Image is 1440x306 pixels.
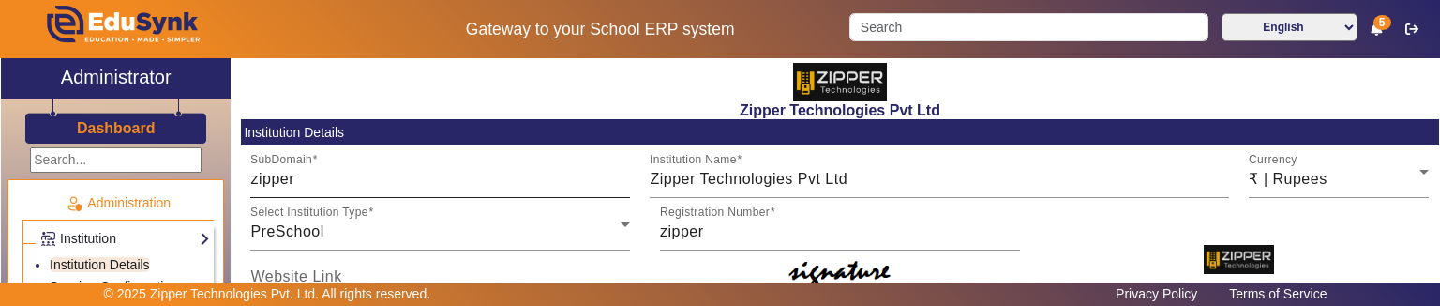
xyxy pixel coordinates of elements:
mat-label: Select Institution Type [250,207,368,219]
img: 36227e3f-cbf6-4043-b8fc-b5c5f2957d0a [793,63,887,101]
input: SubDomain [250,168,630,191]
a: Privacy Policy [1106,282,1207,306]
img: 36227e3f-cbf6-4043-b8fc-b5c5f2957d0a [1204,245,1274,274]
h2: Zipper Technologies Pvt Ltd [241,101,1439,119]
span: ₹ | Rupees [1249,171,1327,187]
mat-label: Website Link [250,268,341,284]
span: 5 [1373,15,1391,30]
input: Search [849,13,1207,41]
span: PreSchool [250,223,323,239]
mat-card-header: Institution Details [241,119,1439,145]
a: Institution Details [50,257,150,272]
p: Administration [22,193,214,213]
h5: Gateway to your School ERP system [370,20,830,39]
a: Session Configuration [50,279,178,294]
a: Administrator [1,58,231,99]
input: Search... [30,147,202,173]
input: Registration Number [660,221,1020,243]
h3: Dashboard [77,119,156,137]
a: Dashboard [76,118,157,138]
mat-label: Registration Number [660,207,770,219]
mat-label: Currency [1249,154,1297,166]
p: © 2025 Zipper Technologies Pvt. Ltd. All rights reserved. [104,284,431,304]
a: Terms of Service [1220,282,1336,306]
h2: Administrator [61,66,172,88]
img: 21ed76ca-399b-4298-9d26-71f0e528a2b1 [784,251,896,293]
img: Administration.png [66,195,82,212]
mat-label: Institution Name [650,154,737,166]
input: Institution Name [650,168,1229,191]
input: Website Link [250,273,630,296]
mat-label: SubDomain [250,154,312,166]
